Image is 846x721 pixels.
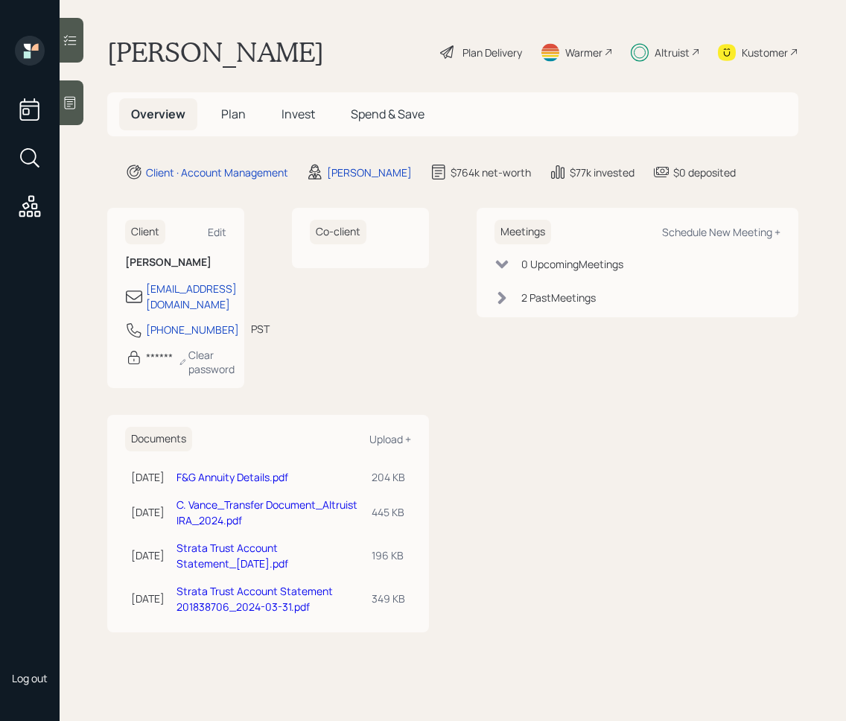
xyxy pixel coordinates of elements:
div: Client · Account Management [146,165,288,180]
span: Spend & Save [351,106,424,122]
h6: Co-client [310,220,366,244]
a: Strata Trust Account Statement_[DATE].pdf [176,541,288,571]
div: 2 Past Meeting s [521,290,596,305]
h1: [PERSON_NAME] [107,36,324,69]
div: [DATE] [131,504,165,520]
div: Edit [208,225,226,239]
div: [EMAIL_ADDRESS][DOMAIN_NAME] [146,281,237,312]
div: [PHONE_NUMBER] [146,322,239,337]
div: 196 KB [372,547,405,563]
div: 349 KB [372,591,405,606]
div: 445 KB [372,504,405,520]
div: [DATE] [131,591,165,606]
div: Clear password [179,348,238,376]
div: $0 deposited [673,165,736,180]
div: [DATE] [131,547,165,563]
h6: Client [125,220,165,244]
div: $764k net-worth [451,165,531,180]
img: retirable_logo.png [15,623,45,653]
div: Altruist [655,45,690,60]
div: $77k invested [570,165,634,180]
a: C. Vance_Transfer Document_Altruist IRA_2024.pdf [176,498,357,527]
a: F&G Annuity Details.pdf [176,470,288,484]
h6: Meetings [494,220,551,244]
div: [DATE] [131,469,165,485]
div: Log out [12,671,48,685]
div: Kustomer [742,45,788,60]
span: Overview [131,106,185,122]
div: Warmer [565,45,602,60]
h6: Documents [125,427,192,451]
div: [PERSON_NAME] [327,165,412,180]
div: PST [251,321,270,337]
a: Strata Trust Account Statement 201838706_2024-03-31.pdf [176,584,333,614]
h6: [PERSON_NAME] [125,256,226,269]
div: Schedule New Meeting + [662,225,780,239]
div: 0 Upcoming Meeting s [521,256,623,272]
div: Plan Delivery [462,45,522,60]
span: Plan [221,106,246,122]
span: Invest [282,106,315,122]
div: Upload + [369,432,411,446]
div: 204 KB [372,469,405,485]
